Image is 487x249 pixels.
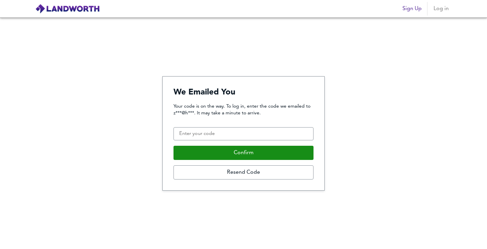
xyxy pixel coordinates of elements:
button: Sign Up [400,2,424,16]
button: Resend Code [173,165,314,179]
span: Sign Up [402,4,422,13]
span: Log in [433,4,449,13]
p: Your code is on the way. To log in, enter the code we emailed to z***@h***. It may take a minute ... [173,103,314,116]
input: Enter your code [173,127,314,141]
h4: We Emailed You [173,87,314,98]
img: logo [35,4,100,14]
button: Confirm [173,146,314,160]
button: Log in [430,2,452,16]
